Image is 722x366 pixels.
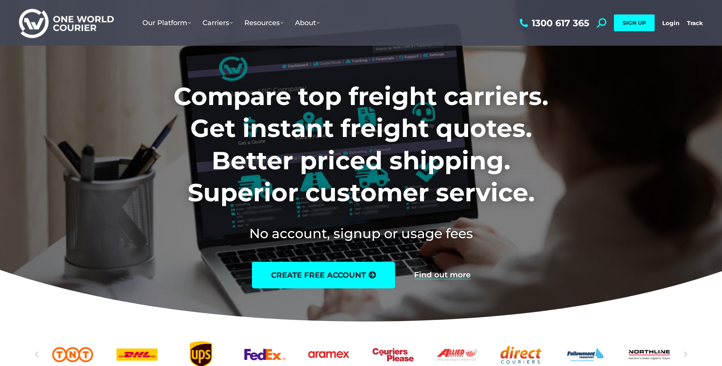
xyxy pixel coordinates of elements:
a: create free account [252,262,395,288]
a: Track [687,19,703,27]
a: 1300 617 365 [518,18,589,28]
h1: Compare top freight carriers. Get instant freight quotes. Better priced shipping. Superior custom... [123,80,599,209]
a: About [289,11,325,35]
a: Our Platform [137,11,197,35]
img: One World Courier [19,8,114,38]
span: SIGN UP [623,19,646,26]
a: Find out more [414,271,470,279]
a: Carriers [197,11,239,35]
a: Resources [239,11,289,35]
h2: No account, signup or usage fees [123,224,599,243]
span: Our Platform [142,19,191,27]
span: Carriers [202,19,233,27]
a: Login [662,19,679,27]
span: About [295,19,320,27]
a: SIGN UP [614,14,655,31]
span: Resources [244,19,284,27]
